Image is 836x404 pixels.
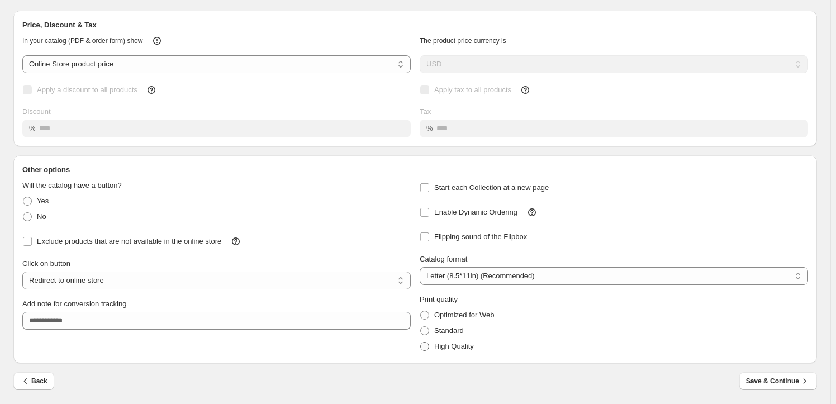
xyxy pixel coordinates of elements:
[37,85,137,94] span: Apply a discount to all products
[420,37,506,45] span: The product price currency is
[13,372,54,390] button: Back
[29,124,36,132] span: %
[420,255,467,263] span: Catalog format
[746,376,810,387] span: Save & Continue
[434,342,474,350] span: High Quality
[434,85,511,94] span: Apply tax to all products
[434,311,494,319] span: Optimized for Web
[22,107,51,116] span: Discount
[37,237,221,245] span: Exclude products that are not available in the online store
[426,124,433,132] span: %
[739,372,817,390] button: Save & Continue
[37,197,49,205] span: Yes
[37,212,46,221] span: No
[22,300,126,308] span: Add note for conversion tracking
[22,181,122,189] span: Will the catalog have a button?
[22,37,142,45] span: In your catalog (PDF & order form) show
[434,208,517,216] span: Enable Dynamic Ordering
[420,295,458,303] span: Print quality
[434,183,549,192] span: Start each Collection at a new page
[420,107,431,116] span: Tax
[434,232,527,241] span: Flipping sound of the Flipbox
[22,259,70,268] span: Click on button
[22,164,808,175] h2: Other options
[434,326,464,335] span: Standard
[20,376,47,387] span: Back
[22,20,808,31] h2: Price, Discount & Tax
